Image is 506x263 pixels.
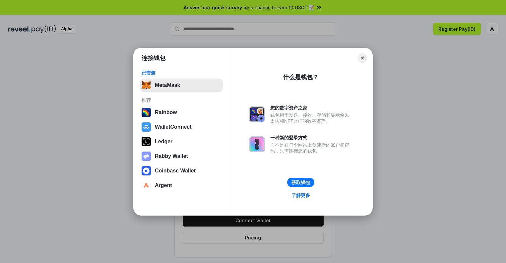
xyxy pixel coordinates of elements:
div: 您的数字资产之家 [270,105,352,111]
img: svg+xml,%3Csvg%20xmlns%3D%22http%3A%2F%2Fwww.w3.org%2F2000%2Fsvg%22%20fill%3D%22none%22%20viewBox... [249,136,265,152]
button: Argent [140,179,223,192]
img: svg+xml,%3Csvg%20xmlns%3D%22http%3A%2F%2Fwww.w3.org%2F2000%2Fsvg%22%20width%3D%2228%22%20height%3... [142,137,151,146]
div: 一种新的登录方式 [270,135,352,141]
img: svg+xml,%3Csvg%20fill%3D%22none%22%20height%3D%2233%22%20viewBox%3D%220%200%2035%2033%22%20width%... [142,81,151,90]
div: Coinbase Wallet [155,168,196,174]
div: Rainbow [155,109,177,115]
div: 什么是钱包？ [283,73,319,81]
div: 而不是在每个网站上创建新的账户和密码，只需连接您的钱包。 [270,142,352,154]
img: svg+xml,%3Csvg%20xmlns%3D%22http%3A%2F%2Fwww.w3.org%2F2000%2Fsvg%22%20fill%3D%22none%22%20viewBox... [249,106,265,122]
div: 推荐 [142,97,221,103]
button: Rabby Wallet [140,150,223,163]
img: svg+xml,%3Csvg%20width%3D%22120%22%20height%3D%22120%22%20viewBox%3D%220%200%20120%20120%22%20fil... [142,108,151,117]
img: svg+xml,%3Csvg%20width%3D%2228%22%20height%3D%2228%22%20viewBox%3D%220%200%2028%2028%22%20fill%3D... [142,166,151,175]
div: Argent [155,182,172,188]
button: Close [358,53,367,63]
div: WalletConnect [155,124,192,130]
button: WalletConnect [140,120,223,134]
button: Ledger [140,135,223,148]
h1: 连接钱包 [142,54,165,62]
div: 钱包用于发送、接收、存储和显示像以太坊和NFT这样的数字资产。 [270,112,352,124]
button: Coinbase Wallet [140,164,223,177]
div: 了解更多 [291,192,310,198]
div: Rabby Wallet [155,153,188,159]
div: 已安装 [142,70,221,76]
button: Rainbow [140,106,223,119]
div: 获取钱包 [291,179,310,185]
div: MetaMask [155,82,180,88]
img: svg+xml,%3Csvg%20width%3D%2228%22%20height%3D%2228%22%20viewBox%3D%220%200%2028%2028%22%20fill%3D... [142,181,151,190]
a: 了解更多 [287,191,314,200]
button: 获取钱包 [287,178,314,187]
img: svg+xml,%3Csvg%20width%3D%2228%22%20height%3D%2228%22%20viewBox%3D%220%200%2028%2028%22%20fill%3D... [142,122,151,132]
div: Ledger [155,139,172,145]
button: MetaMask [140,79,223,92]
img: svg+xml,%3Csvg%20xmlns%3D%22http%3A%2F%2Fwww.w3.org%2F2000%2Fsvg%22%20fill%3D%22none%22%20viewBox... [142,152,151,161]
